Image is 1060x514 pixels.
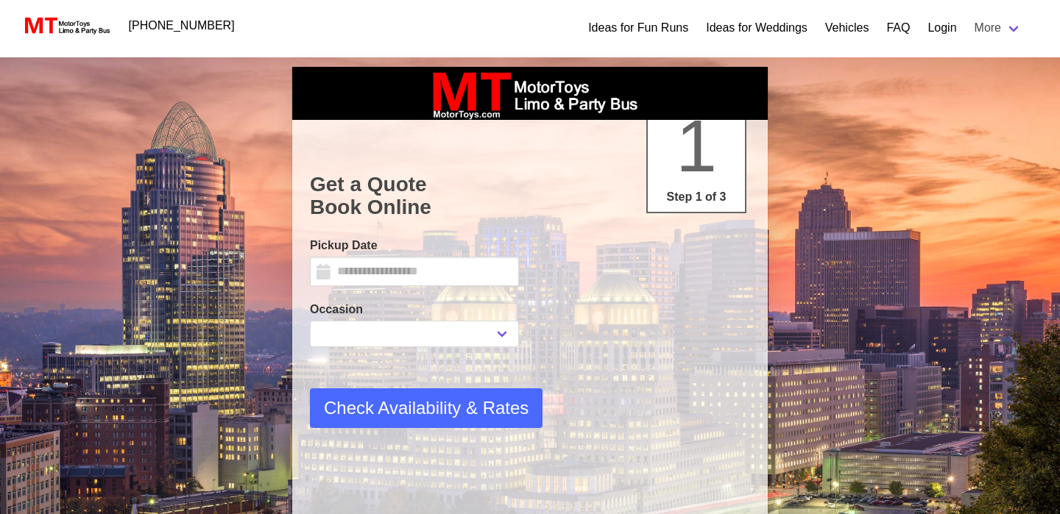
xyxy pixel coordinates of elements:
a: Ideas for Fun Runs [588,19,688,37]
img: MotorToys Logo [21,15,111,36]
a: FAQ [886,19,910,37]
a: Login [928,19,956,37]
a: More [966,13,1031,43]
span: Check Availability & Rates [324,395,529,421]
a: Vehicles [825,19,869,37]
p: Step 1 of 3 [654,188,739,206]
span: 1 [676,104,717,187]
img: box_logo_brand.jpeg [420,67,640,120]
label: Occasion [310,301,519,318]
button: Check Availability & Rates [310,388,543,428]
a: [PHONE_NUMBER] [120,11,244,40]
label: Pickup Date [310,237,519,254]
h1: Get a Quote Book Online [310,173,750,219]
a: Ideas for Weddings [706,19,808,37]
